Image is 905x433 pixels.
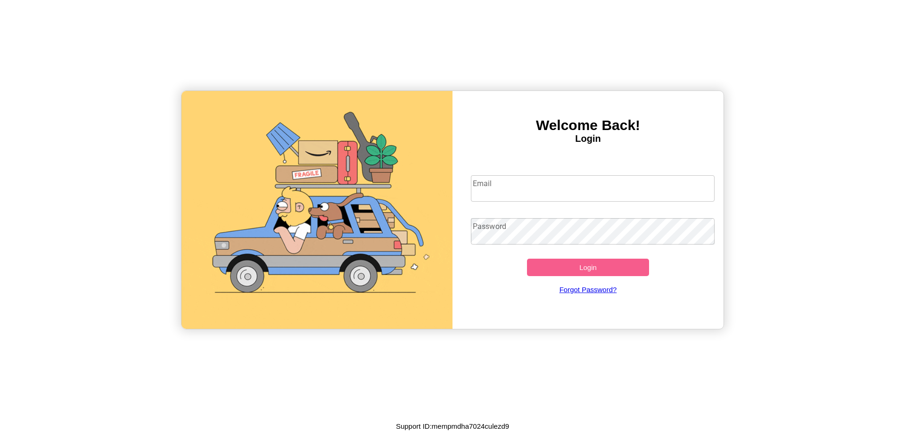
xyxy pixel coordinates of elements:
[466,276,710,303] a: Forgot Password?
[452,133,724,144] h4: Login
[527,259,649,276] button: Login
[396,420,509,433] p: Support ID: mempmdha7024culezd9
[452,117,724,133] h3: Welcome Back!
[181,91,452,329] img: gif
